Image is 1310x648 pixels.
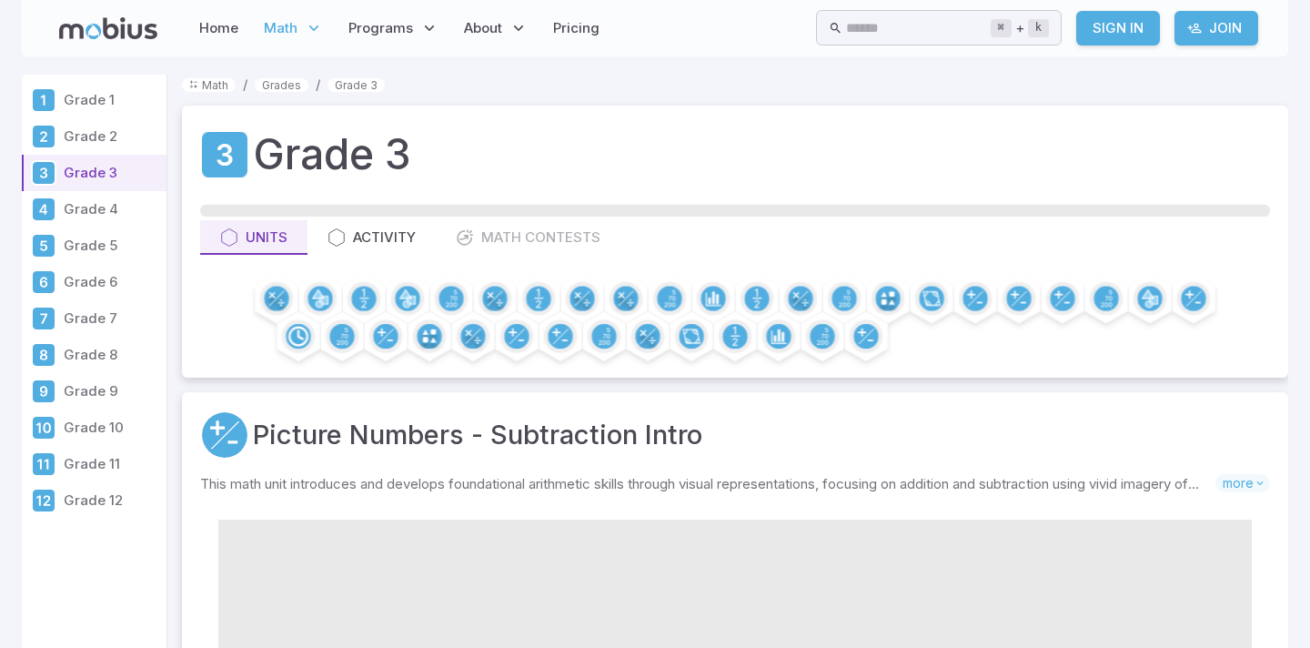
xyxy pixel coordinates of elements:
[64,454,159,474] p: Grade 11
[31,451,56,477] div: Grade 11
[64,163,159,183] p: Grade 3
[64,381,159,401] p: Grade 9
[548,7,605,49] a: Pricing
[182,78,236,92] a: Math
[991,17,1049,39] div: +
[464,18,502,38] span: About
[253,124,411,186] h1: Grade 3
[255,78,308,92] a: Grades
[1028,19,1049,37] kbd: k
[22,373,166,410] a: Grade 9
[22,118,166,155] a: Grade 2
[327,78,385,92] a: Grade 3
[31,160,56,186] div: Grade 3
[1174,11,1258,46] a: Join
[64,199,159,219] p: Grade 4
[991,19,1012,37] kbd: ⌘
[64,491,159,511] p: Grade 12
[31,306,56,331] div: Grade 7
[22,337,166,373] a: Grade 8
[1076,11,1160,46] a: Sign In
[327,228,416,248] div: Activity
[22,228,166,264] a: Grade 5
[64,90,159,110] p: Grade 1
[200,474,1215,494] p: This math unit introduces and develops foundational arithmetic skills through visual representati...
[31,124,56,149] div: Grade 2
[22,191,166,228] a: Grade 4
[182,75,1288,95] nav: breadcrumb
[31,488,56,513] div: Grade 12
[31,415,56,440] div: Grade 10
[264,18,297,38] span: Math
[31,197,56,222] div: Grade 4
[194,7,244,49] a: Home
[22,155,166,191] a: Grade 3
[200,130,249,179] a: Grade 3
[31,87,56,113] div: Grade 1
[200,410,249,460] a: Addition and Subtraction
[64,127,159,147] p: Grade 2
[64,309,159,329] p: Grade 7
[64,272,159,292] p: Grade 6
[31,342,56,368] div: Grade 8
[31,269,56,295] div: Grade 6
[243,75,247,95] li: /
[64,345,159,365] p: Grade 8
[220,228,287,248] div: Units
[22,482,166,519] a: Grade 12
[31,233,56,258] div: Grade 5
[22,300,166,337] a: Grade 7
[31,379,56,404] div: Grade 9
[22,410,166,446] a: Grade 10
[64,236,159,256] p: Grade 5
[22,82,166,118] a: Grade 1
[253,415,702,455] a: Picture Numbers - Subtraction Intro
[316,75,320,95] li: /
[22,264,166,300] a: Grade 6
[348,18,413,38] span: Programs
[64,418,159,438] p: Grade 10
[22,446,166,482] a: Grade 11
